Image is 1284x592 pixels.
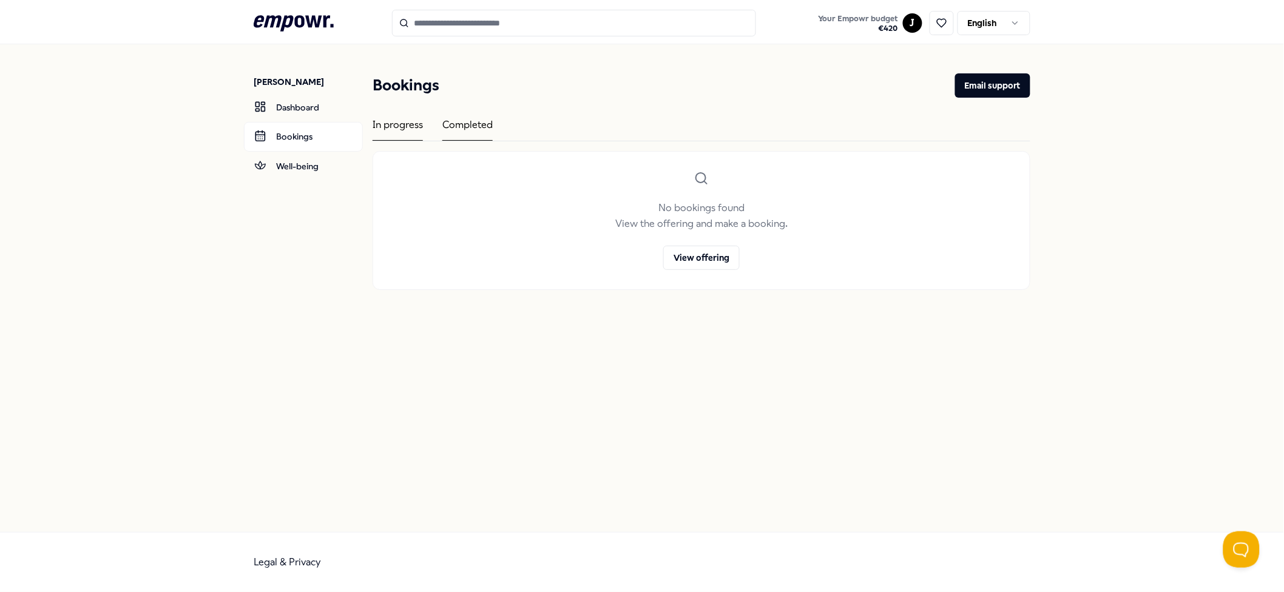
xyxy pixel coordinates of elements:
[373,117,423,141] div: In progress
[1223,531,1260,568] iframe: Help Scout Beacon - Open
[254,556,321,568] a: Legal & Privacy
[816,12,900,36] button: Your Empowr budget€420
[244,122,363,151] a: Bookings
[373,73,439,98] h1: Bookings
[903,13,922,33] button: J
[244,93,363,122] a: Dashboard
[615,200,788,231] p: No bookings found View the offering and make a booking.
[392,10,756,36] input: Search for products, categories or subcategories
[254,76,363,88] p: [PERSON_NAME]
[819,24,898,33] span: € 420
[819,14,898,24] span: Your Empowr budget
[442,117,493,141] div: Completed
[955,73,1030,98] button: Email support
[244,152,363,181] a: Well-being
[814,10,903,36] a: Your Empowr budget€420
[663,246,740,270] button: View offering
